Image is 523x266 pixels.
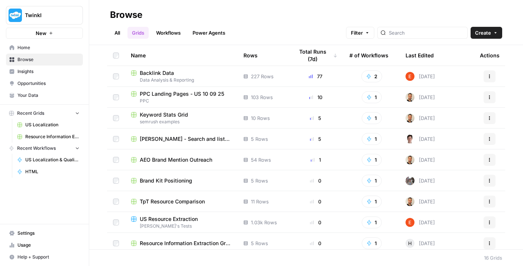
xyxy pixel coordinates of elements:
div: 16 Grids [484,254,502,262]
a: Your Data [6,89,83,101]
span: Data Analysis & Reporting [131,77,232,83]
button: 1 [362,154,382,166]
img: ggqkytmprpadj6gr8422u7b6ymfp [406,155,414,164]
span: PPC Landing Pages - US 10 09 25 [140,90,224,98]
span: H [408,240,412,247]
button: 1 [362,112,382,124]
span: PPC [131,98,232,104]
a: PPC Landing Pages - US 10 09 25PPC [131,90,232,104]
span: Recent Workflows [17,145,56,152]
input: Search [389,29,464,37]
a: All [110,27,125,39]
a: TpT Resource Comparison [131,198,232,205]
div: Browse [110,9,142,21]
a: Insights [6,66,83,77]
span: 103 Rows [251,94,273,101]
a: US Resource Extraction[PERSON_NAME]'s Tests [131,215,232,229]
button: Filter [346,27,374,39]
button: 1 [362,216,382,228]
div: 5 [294,135,338,143]
a: Resource Information Extraction Grid (1) [131,240,232,247]
span: Usage [17,242,80,248]
span: Keyword Stats Grid [140,111,188,118]
div: [DATE] [406,155,435,164]
span: Home [17,44,80,51]
img: 8y9pl6iujm21he1dbx14kgzmrglr [406,72,414,81]
button: New [6,28,83,39]
div: 5 [294,114,338,122]
span: Brand Kit Positioning [140,177,192,184]
div: Last Edited [406,45,434,66]
button: Create [471,27,502,39]
a: Backlink DataData Analysis & Reporting [131,69,232,83]
span: Filter [351,29,363,37]
div: Actions [480,45,500,66]
span: 227 Rows [251,73,274,80]
a: Home [6,42,83,54]
button: Workspace: Twinkl [6,6,83,25]
span: 5 Rows [251,240,268,247]
img: Twinkl Logo [9,9,22,22]
span: Browse [17,56,80,63]
span: [PERSON_NAME] - Search and list top 3 Grid [140,135,232,143]
a: Brand Kit Positioning [131,177,232,184]
span: Backlink Data [140,69,174,77]
div: [DATE] [406,218,435,227]
a: US Localization [14,119,83,131]
span: AEO Brand Mention Outreach [140,156,212,164]
span: Settings [17,230,80,237]
div: Name [131,45,232,66]
div: 1 [294,156,338,164]
span: Help + Support [17,254,80,260]
div: 0 [294,240,338,247]
div: [DATE] [406,72,435,81]
button: Recent Workflows [6,143,83,154]
div: [DATE] [406,114,435,123]
div: Total Runs (7d) [294,45,338,66]
span: US Resource Extraction [140,215,198,223]
a: Opportunities [6,77,83,89]
button: 1 [362,91,382,103]
a: Resource Information Extraction and Descriptions [14,131,83,143]
a: Usage [6,239,83,251]
a: Workflows [152,27,185,39]
div: Rows [243,45,258,66]
button: 1 [362,133,382,145]
div: 10 [294,94,338,101]
a: Grids [127,27,149,39]
img: ggqkytmprpadj6gr8422u7b6ymfp [406,93,414,102]
div: 77 [294,73,338,80]
span: Your Data [17,92,80,99]
span: 54 Rows [251,156,271,164]
span: Recent Grids [17,110,44,117]
a: US Localization & Quality Check [14,154,83,166]
a: HTML [14,166,83,178]
button: 1 [362,175,382,187]
span: 5 Rows [251,177,268,184]
span: Opportunities [17,80,80,87]
span: Resource Information Extraction Grid (1) [140,240,232,247]
div: [DATE] [406,239,435,248]
button: Help + Support [6,251,83,263]
span: Resource Information Extraction and Descriptions [25,133,80,140]
span: 11 Rows [251,198,269,205]
a: Browse [6,54,83,66]
a: AEO Brand Mention Outreach [131,156,232,164]
span: Create [475,29,491,37]
div: 0 [294,177,338,184]
span: 5 Rows [251,135,268,143]
img: 5fjcwz9j96yb8k4p8fxbxtl1nran [406,134,414,143]
a: Keyword Stats Gridsemrush examples [131,111,232,125]
div: 0 [294,219,338,226]
div: [DATE] [406,93,435,102]
div: [DATE] [406,134,435,143]
span: 10 Rows [251,114,270,122]
div: # of Workflows [349,45,388,66]
a: [PERSON_NAME] - Search and list top 3 Grid [131,135,232,143]
img: ggqkytmprpadj6gr8422u7b6ymfp [406,114,414,123]
span: Twinkl [25,12,70,19]
button: 1 [362,196,382,208]
button: 2 [361,70,382,82]
img: ggqkytmprpadj6gr8422u7b6ymfp [406,197,414,206]
span: 1.03k Rows [251,219,277,226]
